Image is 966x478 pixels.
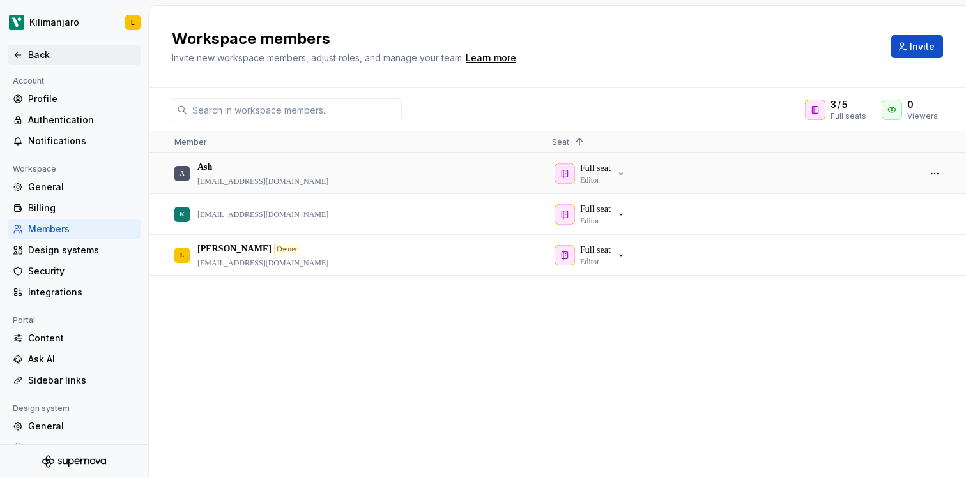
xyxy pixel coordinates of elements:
[187,98,402,121] input: Search in workspace members...
[8,219,141,239] a: Members
[172,52,464,63] span: Invite new workspace members, adjust roles, and manage your team.
[580,203,611,216] p: Full seat
[28,374,135,387] div: Sidebar links
[842,98,848,111] span: 5
[8,328,141,348] a: Content
[580,244,611,257] p: Full seat
[28,420,135,433] div: General
[28,441,135,454] div: Members
[28,265,135,278] div: Security
[464,54,518,63] span: .
[28,49,135,61] div: Back
[580,257,599,267] p: Editor
[8,110,141,130] a: Authentication
[197,161,212,174] p: Ash
[9,15,24,30] img: 3238a243-8f7a-4136-b873-689304c3f2e4.png
[552,243,631,268] button: Full seatEditor
[197,209,328,220] p: [EMAIL_ADDRESS][DOMAIN_NAME]
[29,16,79,29] div: Kilimanjaro
[274,243,300,255] div: Owner
[580,216,599,226] p: Editor
[28,244,135,257] div: Design systems
[891,35,943,58] button: Invite
[552,202,631,227] button: Full seatEditor
[8,45,141,65] a: Back
[8,240,141,260] a: Design systems
[552,161,631,186] button: Full seatEditor
[8,89,141,109] a: Profile
[8,313,40,328] div: Portal
[28,286,135,299] div: Integrations
[174,137,207,147] span: Member
[831,98,836,111] span: 3
[831,98,866,111] div: /
[28,202,135,214] div: Billing
[8,198,141,218] a: Billing
[8,416,141,437] a: General
[28,114,135,126] div: Authentication
[197,243,272,255] p: [PERSON_NAME]
[28,353,135,366] div: Ask AI
[580,175,599,185] p: Editor
[131,17,135,27] div: L
[8,261,141,281] a: Security
[8,161,61,177] div: Workspace
[907,111,938,121] div: Viewers
[197,176,328,186] p: [EMAIL_ADDRESS][DOMAIN_NAME]
[552,137,569,147] span: Seat
[42,455,106,468] svg: Supernova Logo
[28,93,135,105] div: Profile
[28,223,135,235] div: Members
[180,161,184,186] div: A
[466,52,516,64] a: Learn more
[28,135,135,147] div: Notifications
[8,177,141,197] a: General
[8,437,141,458] a: Members
[8,282,141,302] a: Integrations
[831,111,866,121] div: Full seats
[910,40,935,53] span: Invite
[28,332,135,345] div: Content
[3,8,146,36] button: KilimanjaroL
[197,258,328,268] p: [EMAIL_ADDRESS][DOMAIN_NAME]
[180,202,185,227] div: K
[172,29,876,49] h2: Workspace members
[8,401,75,416] div: Design system
[8,131,141,151] a: Notifications
[28,181,135,193] div: General
[8,349,141,370] a: Ask AI
[580,162,611,175] p: Full seat
[907,98,914,111] span: 0
[8,73,49,89] div: Account
[8,370,141,391] a: Sidebar links
[180,243,185,267] div: L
